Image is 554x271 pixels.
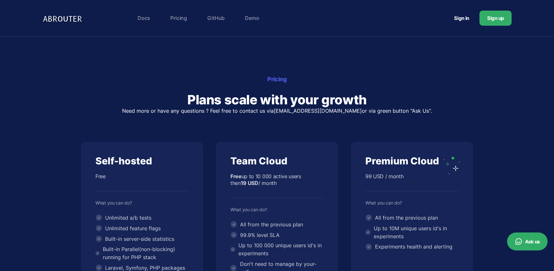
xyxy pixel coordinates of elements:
[230,231,324,239] li: 99.9% level SLA
[230,241,324,258] li: Up to 100 000 unique users id's in experiments
[365,243,459,251] li: Experiments health and alerting
[241,180,258,186] b: 19 USD
[81,108,473,113] p: Need more or have any questions ? Feel free to contact us via or via green button "Ask Us".
[230,207,324,213] div: What you can do?
[134,12,153,24] a: Docs
[365,173,459,191] div: 99 USD / month
[230,173,324,198] div: up to 10 000 active users then / month
[95,245,189,261] li: Built-in Parallel(non-blocking) running for PHP stack
[365,224,459,240] li: Up to 10M unique users id's in experiments
[446,12,477,24] a: Sign in
[95,173,189,191] div: Free
[479,11,512,26] a: Sign up
[507,232,548,250] button: Ask us
[95,155,189,167] div: Self-hosted
[95,200,189,206] div: What you can do?
[81,75,473,83] div: Pricing
[365,155,459,167] div: Premium Cloud
[230,155,324,167] div: Team Cloud
[95,235,189,243] li: Built-in server-side statistics
[365,214,459,222] li: All from the previous plan
[204,12,228,24] a: GitHub
[167,12,190,24] a: Pricing
[242,12,262,24] a: Demo
[230,173,242,179] b: Free
[42,12,84,25] img: Logo
[81,92,473,108] h2: Plans scale with your growth
[95,214,189,222] li: Unlimited a/b tests
[95,224,189,232] li: Unlimited feature flags
[274,108,362,114] a: [EMAIL_ADDRESS][DOMAIN_NAME]
[230,221,324,229] li: All from the previous plan
[365,200,459,206] div: What you can do?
